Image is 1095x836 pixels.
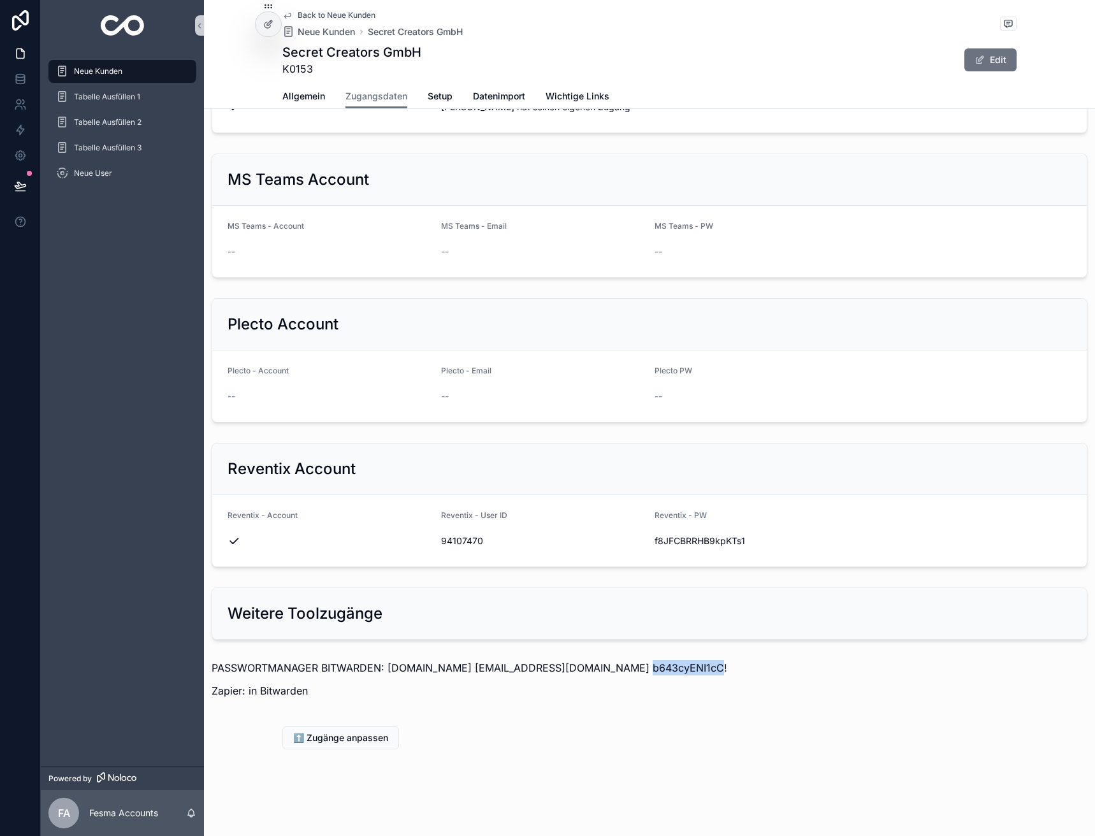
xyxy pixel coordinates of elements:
span: Tabelle Ausfüllen 2 [74,117,141,127]
span: -- [441,245,449,258]
span: Reventix - PW [655,510,707,520]
a: Neue Kunden [282,25,355,38]
a: Tabelle Ausfüllen 2 [48,111,196,134]
p: PASSWORTMANAGER BITWARDEN: [DOMAIN_NAME] [EMAIL_ADDRESS][DOMAIN_NAME] b643cyENI1cC! [212,660,1087,675]
span: Plecto - Account [228,366,289,375]
span: MS Teams - PW [655,221,713,231]
h2: MS Teams Account [228,169,369,190]
span: ⬆️ Zugänge anpassen [293,731,388,744]
a: Powered by [41,767,204,790]
span: MS Teams - Account [228,221,304,231]
a: Zugangsdaten [345,85,407,109]
a: Neue User [48,162,196,185]
a: Neue Kunden [48,60,196,83]
span: -- [441,390,449,403]
span: -- [655,390,662,403]
h2: Reventix Account [228,459,356,479]
span: Tabelle Ausfüllen 1 [74,92,140,102]
span: Back to Neue Kunden [298,10,375,20]
h2: Plecto Account [228,314,338,335]
a: Secret Creators GmbH [368,25,463,38]
a: Back to Neue Kunden [282,10,375,20]
span: Reventix - Account [228,510,298,520]
span: Tabelle Ausfüllen 3 [74,143,141,153]
span: Wichtige Links [546,90,609,103]
span: K0153 [282,61,421,76]
span: FA [58,805,70,821]
p: Fesma Accounts [89,807,158,819]
span: Neue Kunden [298,25,355,38]
a: Tabelle Ausfüllen 3 [48,136,196,159]
span: Powered by [48,774,92,784]
span: f8JFCBRRHB9kpKTs1 [655,535,858,547]
span: Plecto - Email [441,366,491,375]
button: ⬆️ Zugänge anpassen [282,726,399,749]
span: -- [228,390,235,403]
button: Edit [964,48,1017,71]
a: Wichtige Links [546,85,609,110]
span: Zugangsdaten [345,90,407,103]
span: Neue User [74,168,112,178]
span: -- [228,245,235,258]
img: App logo [101,15,145,36]
span: MS Teams - Email [441,221,507,231]
span: 94107470 [441,535,644,547]
div: scrollable content [41,51,204,201]
span: -- [655,245,662,258]
a: Setup [428,85,453,110]
a: Allgemein [282,85,325,110]
span: Datenimport [473,90,525,103]
h1: Secret Creators GmbH [282,43,421,61]
a: Datenimport [473,85,525,110]
span: Neue Kunden [74,66,122,76]
span: Allgemein [282,90,325,103]
h2: Weitere Toolzugänge [228,603,382,624]
span: Setup [428,90,453,103]
a: Tabelle Ausfüllen 1 [48,85,196,108]
span: Plecto PW [655,366,692,375]
span: Reventix - User ID [441,510,507,520]
p: Zapier: in Bitwarden [212,683,1087,698]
